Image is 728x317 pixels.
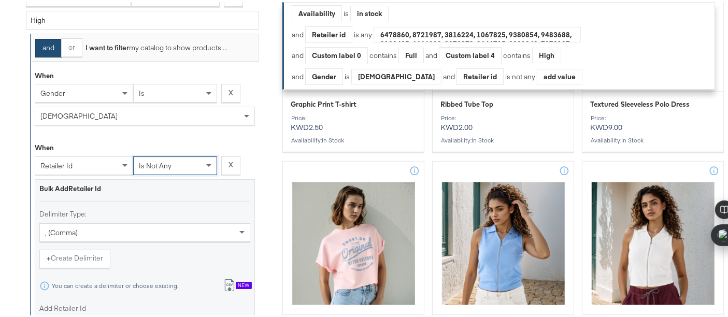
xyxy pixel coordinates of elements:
[537,67,582,82] div: add value
[440,112,566,120] div: Price:
[292,4,341,20] div: Availability
[306,46,367,62] div: Custom label 0
[502,49,532,59] div: contains
[440,135,566,142] div: Availability :
[139,159,172,168] span: is not any
[472,134,494,142] span: in stock
[35,69,54,79] div: When
[306,25,352,41] div: Retailer id
[229,158,233,168] strong: X
[40,159,73,168] span: retailer id
[504,70,537,80] div: is not any
[621,134,644,142] span: in stock
[351,4,388,19] div: in stock
[216,275,259,294] button: New
[457,67,503,83] div: Retailer id
[221,154,240,173] button: X
[40,87,65,96] span: gender
[51,280,179,287] div: You can create a delimiter or choose existing.
[399,46,423,61] div: Full
[85,41,129,50] strong: I want to filter
[291,97,356,107] span: Graphic Print T-shirt
[343,70,351,80] div: is
[35,141,54,151] div: When
[590,97,690,107] span: Textured Sleeveless Polo Dress
[291,112,416,120] div: Price:
[292,24,581,41] div: and
[236,280,252,287] div: New
[40,109,118,119] span: [DEMOGRAPHIC_DATA]
[39,182,250,192] div: Bulk Add Retailer Id
[292,45,424,62] div: and
[440,112,566,130] p: KWD2.00
[352,28,374,38] div: is any
[47,251,51,261] strong: +
[291,135,416,142] div: Availability :
[342,7,350,17] div: is
[440,97,493,107] span: Ribbed Tube Top
[82,41,227,51] div: my catalog to show products ...
[61,36,82,55] button: or
[590,112,716,130] p: KWD9.00
[292,66,441,83] div: and
[26,9,259,28] input: Enter a value for your filter
[352,67,441,82] div: [DEMOGRAPHIC_DATA]
[368,49,398,59] div: contains
[306,67,342,83] div: Gender
[425,45,561,62] div: and
[39,207,250,217] label: Delimiter Type:
[139,87,145,96] span: is
[590,112,716,120] div: Price:
[229,86,233,96] strong: X
[439,46,501,62] div: Custom label 4
[39,248,110,266] button: +Create Delimiter
[322,134,344,142] span: in stock
[291,112,416,130] p: KWD2.50
[45,226,78,235] span: , (comma)
[35,37,62,55] button: and
[443,66,582,83] div: and
[533,46,561,61] div: High
[221,82,240,100] button: X
[374,25,580,40] div: 6478860, 8721987, 3816224, 1067825, 9380854, 9483688, 9180435, 6666099, 8073278, 9646715, 3880849...
[590,135,716,142] div: Availability :
[39,301,250,311] label: Add Retailer Id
